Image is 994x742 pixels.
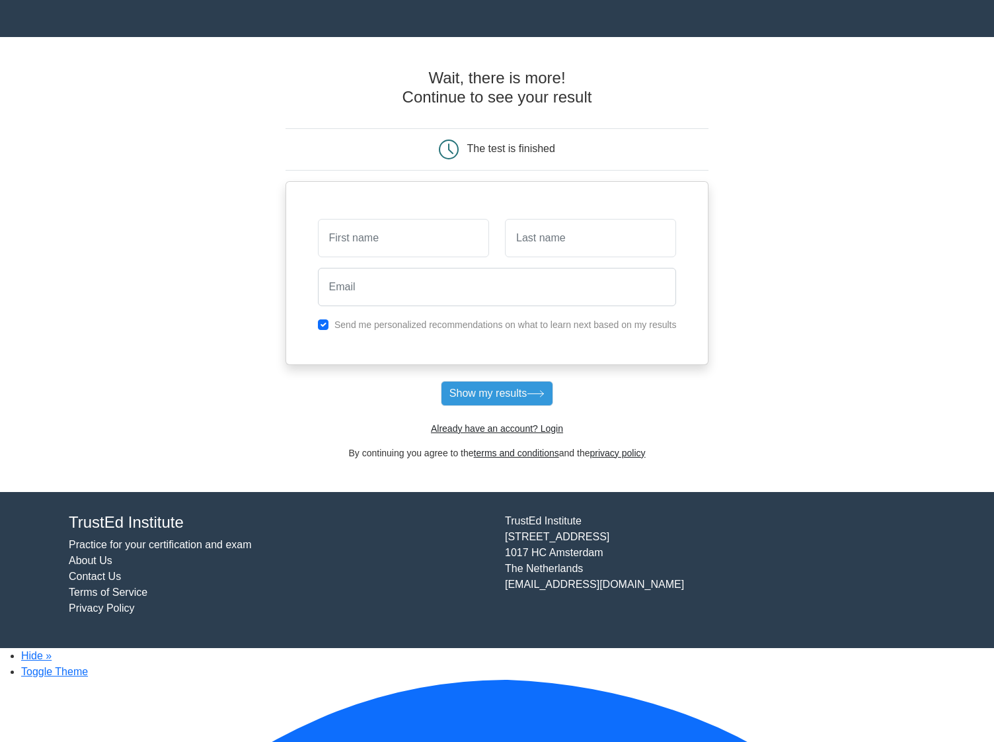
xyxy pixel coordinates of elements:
a: Already have an account? Login [431,423,563,434]
a: Practice for your certification and exam [69,539,252,550]
a: Contact Us [69,571,121,582]
input: Last name [505,219,676,257]
div: The test is finished [467,143,555,154]
a: Terms of Service [69,587,147,598]
a: About Us [69,555,112,566]
a: Privacy Policy [69,602,135,614]
h4: TrustEd Institute [69,513,489,532]
div: By continuing you agree to the and the [278,446,717,460]
h4: Wait, there is more! Continue to see your result [286,69,709,107]
a: Hide » [21,650,52,661]
button: Show my results [441,381,553,406]
div: TrustEd Institute [STREET_ADDRESS] 1017 HC Amsterdam The Netherlands [EMAIL_ADDRESS][DOMAIN_NAME] [497,513,933,628]
input: First name [318,219,489,257]
input: Email [318,268,677,306]
a: terms and conditions [474,448,559,458]
label: Send me personalized recommendations on what to learn next based on my results [334,319,677,330]
a: privacy policy [590,448,646,458]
